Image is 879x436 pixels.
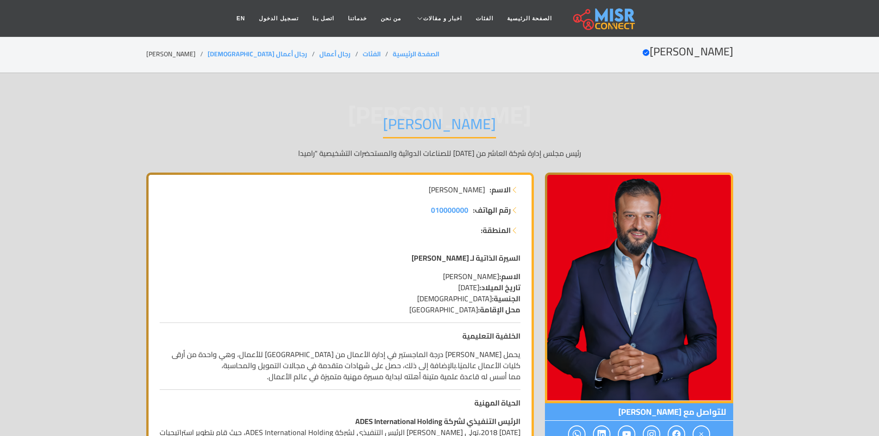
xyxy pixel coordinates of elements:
[423,14,462,23] span: اخبار و مقالات
[208,48,307,60] a: رجال أعمال [DEMOGRAPHIC_DATA]
[474,396,520,410] strong: الحياة المهنية
[412,251,520,265] strong: السيرة الذاتية لـ [PERSON_NAME]
[305,10,341,27] a: اتصل بنا
[481,225,511,236] strong: المنطقة:
[363,48,381,60] a: الفئات
[469,10,500,27] a: الفئات
[355,414,520,428] strong: الرئيس التنفيذي لشركة ADES International Holding
[146,49,208,59] li: [PERSON_NAME]
[492,292,520,305] strong: الجنسية:
[545,173,733,403] img: أيمن ممدوح
[479,281,520,294] strong: تاريخ الميلاد:
[545,403,733,421] span: للتواصل مع [PERSON_NAME]
[431,204,468,215] a: 010000000
[408,10,469,27] a: اخبار و مقالات
[462,329,520,343] strong: الخلفية التعليمية
[499,269,520,283] strong: الاسم:
[431,203,468,217] span: 010000000
[573,7,635,30] img: main.misr_connect
[642,45,733,59] h2: [PERSON_NAME]
[478,303,520,317] strong: محل الإقامة:
[160,271,520,315] p: [PERSON_NAME] [DATE] [DEMOGRAPHIC_DATA] [GEOGRAPHIC_DATA]
[374,10,408,27] a: من نحن
[500,10,559,27] a: الصفحة الرئيسية
[393,48,439,60] a: الصفحة الرئيسية
[341,10,374,27] a: خدماتنا
[160,349,520,382] p: يحمل [PERSON_NAME] درجة الماجستير في إدارة الأعمال من [GEOGRAPHIC_DATA] للأعمال، وهي واحدة من أرق...
[319,48,351,60] a: رجال أعمال
[490,184,511,195] strong: الاسم:
[642,49,650,56] svg: Verified account
[146,148,733,159] p: رئيس مجلس إدارة شركة العاشر من [DATE] للصناعات الدوائية والمستحضرات التشخيصية "راميدا
[383,115,496,138] h1: [PERSON_NAME]
[473,204,511,215] strong: رقم الهاتف:
[252,10,305,27] a: تسجيل الدخول
[230,10,252,27] a: EN
[429,184,485,195] span: [PERSON_NAME]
